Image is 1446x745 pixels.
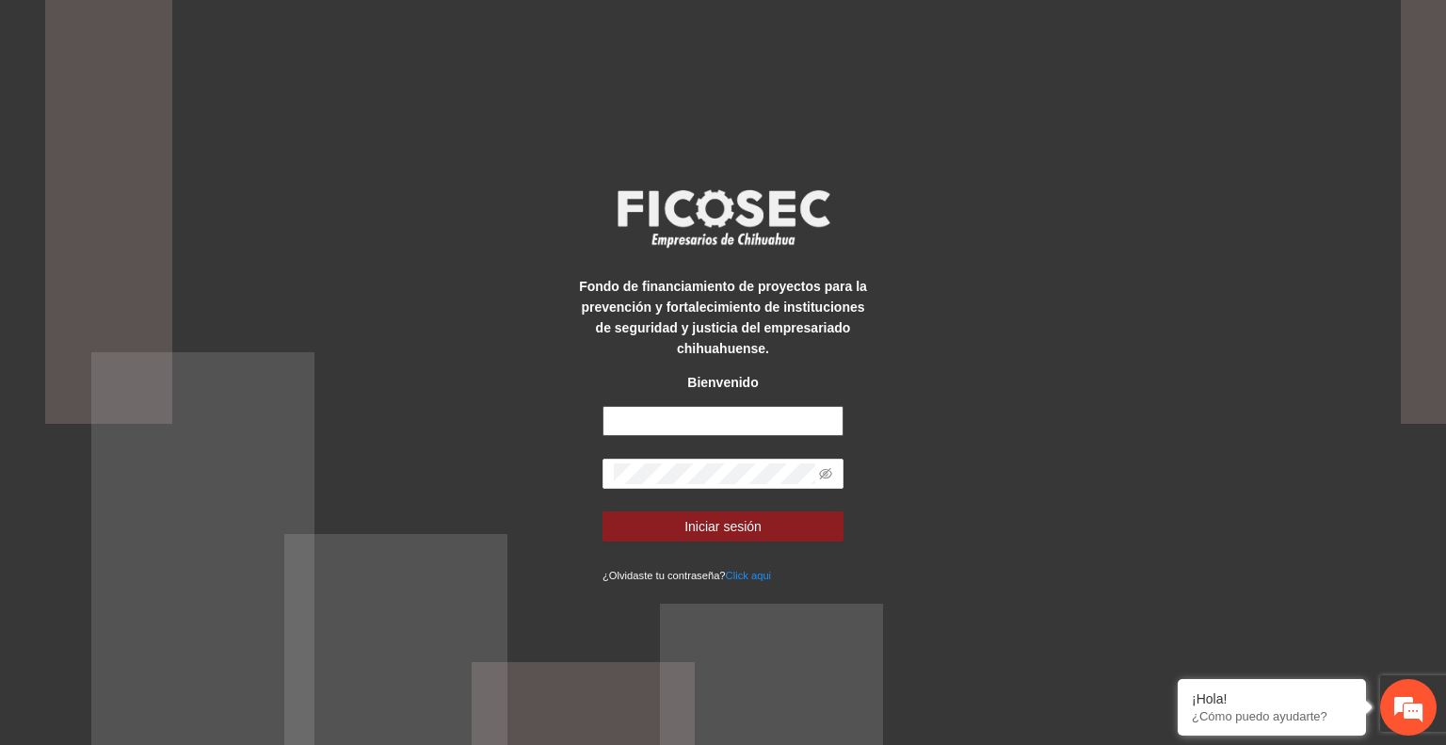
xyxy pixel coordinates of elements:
strong: Fondo de financiamiento de proyectos para la prevención y fortalecimiento de instituciones de seg... [579,279,867,356]
a: Click aqui [726,570,772,581]
div: ¡Hola! [1192,691,1352,706]
span: Iniciar sesión [684,516,762,537]
p: ¿Cómo puedo ayudarte? [1192,709,1352,723]
strong: Bienvenido [687,375,758,390]
small: ¿Olvidaste tu contraseña? [602,570,771,581]
span: eye-invisible [819,467,832,480]
img: logo [605,184,841,253]
button: Iniciar sesión [602,511,843,542]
